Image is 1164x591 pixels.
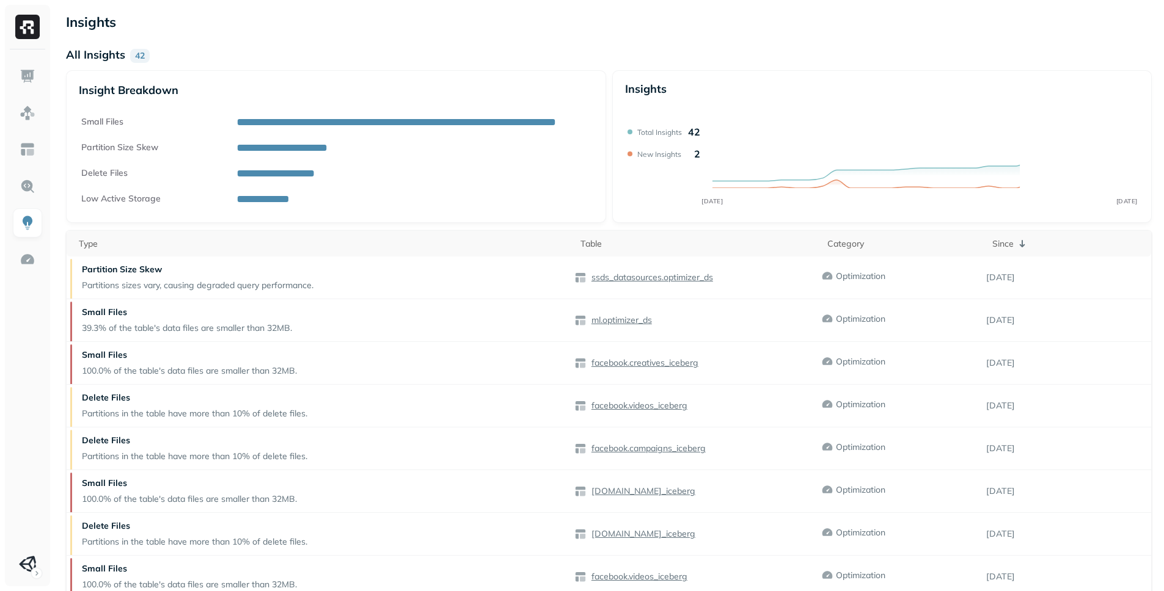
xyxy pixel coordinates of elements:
[66,11,1152,33] p: Insights
[81,142,158,152] text: Partition Size Skew
[986,314,1151,326] p: [DATE]
[82,579,297,590] p: 100.0% of the table's data files are smaller than 32MB.
[82,451,307,462] p: Partitions in the table have more than 10% of delete files.
[82,435,307,446] p: Delete Files
[580,238,816,250] div: Table
[986,443,1151,454] p: [DATE]
[574,272,587,284] img: table
[81,167,128,178] text: Delete Files
[836,270,885,282] p: Optimization
[836,570,885,581] p: Optimization
[79,238,568,250] div: Type
[587,357,698,369] a: facebook.creatives_iceberg
[587,528,695,540] a: [DOMAIN_NAME]_iceberg
[589,485,695,497] p: [DOMAIN_NAME]_iceberg
[574,485,587,498] img: table
[15,15,40,39] img: Ryft
[20,68,35,84] img: Dashboard
[986,571,1151,582] p: [DATE]
[82,477,297,489] p: Small Files
[992,236,1145,251] div: Since
[20,215,35,231] img: Insights
[836,484,885,496] p: Optimization
[19,556,36,573] img: Unity
[20,142,35,158] img: Asset Explorer
[827,238,980,250] div: Category
[82,264,313,275] p: Partition Size Skew
[82,408,307,419] p: Partitions in the table have more than 10% of delete files.
[836,527,885,538] p: Optimization
[587,571,687,582] a: facebook.videos_iceberg
[82,536,307,548] p: Partitions in the table have more than 10% of delete files.
[688,126,700,138] p: 42
[574,528,587,540] img: table
[589,571,687,582] p: facebook.videos_iceberg
[701,197,723,205] tspan: [DATE]
[20,178,35,194] img: Query Explorer
[589,272,713,283] p: ssds_datasources.optimizer_ds
[79,83,593,97] p: Insight Breakdown
[587,400,687,412] a: facebook.videos_iceberg
[589,528,695,540] p: [DOMAIN_NAME]_iceberg
[589,314,652,326] p: ml.optimizer_ds
[986,357,1151,369] p: [DATE]
[986,485,1151,497] p: [DATE]
[82,493,297,505] p: 100.0% of the table's data files are smaller than 32MB.
[82,520,307,532] p: Delete Files
[625,82,667,96] p: Insights
[130,49,150,63] p: 42
[637,150,681,159] p: New Insights
[574,314,587,327] img: table
[587,443,706,454] a: facebook.campaigns_iceberg
[82,306,292,318] p: Small Files
[82,322,292,334] p: 39.3% of the table's data files are smaller than 32MB.
[587,314,652,326] a: ml.optimizer_ds
[836,441,885,453] p: Optimization
[574,443,587,455] img: table
[81,116,123,126] text: Small Files
[589,400,687,412] p: facebook.videos_iceberg
[589,443,706,454] p: facebook.campaigns_iceberg
[1116,197,1138,205] tspan: [DATE]
[82,563,297,575] p: Small Files
[574,357,587,369] img: table
[836,399,885,410] p: Optimization
[82,349,297,361] p: Small Files
[82,365,297,377] p: 100.0% of the table's data files are smaller than 32MB.
[82,392,307,404] p: Delete Files
[587,272,713,283] a: ssds_datasources.optimizer_ds
[589,357,698,369] p: facebook.creatives_iceberg
[986,528,1151,540] p: [DATE]
[587,485,695,497] a: [DOMAIN_NAME]_iceberg
[81,193,161,204] text: Low Active Storage
[986,272,1151,283] p: [DATE]
[20,252,35,267] img: Optimization
[637,128,682,137] p: Total Insights
[836,356,885,368] p: Optimization
[574,400,587,412] img: table
[82,280,313,291] p: Partitions sizes vary, causing degraded query performance.
[694,148,700,160] p: 2
[986,400,1151,412] p: [DATE]
[66,48,125,62] p: All Insights
[20,105,35,121] img: Assets
[836,313,885,325] p: Optimization
[574,571,587,583] img: table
